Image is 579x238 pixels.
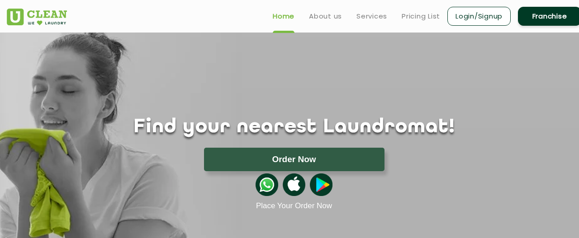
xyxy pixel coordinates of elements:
[283,173,305,196] img: apple-icon.png
[309,11,342,22] a: About us
[402,11,440,22] a: Pricing List
[310,173,332,196] img: playstoreicon.png
[7,9,67,25] img: UClean Laundry and Dry Cleaning
[273,11,294,22] a: Home
[204,148,384,171] button: Order Now
[447,7,511,26] a: Login/Signup
[256,201,332,210] a: Place Your Order Now
[356,11,387,22] a: Services
[256,173,278,196] img: whatsappicon.png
